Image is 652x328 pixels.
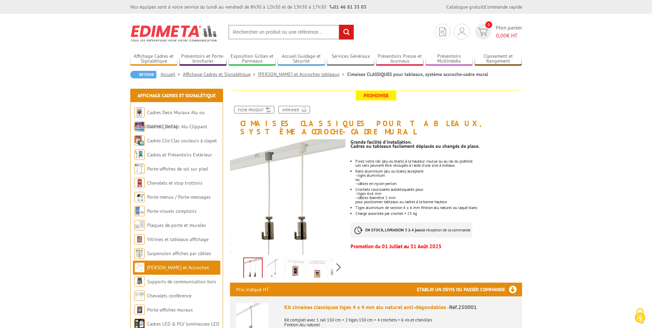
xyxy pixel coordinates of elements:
[475,53,522,65] a: Classement et Rangement
[439,28,446,36] img: devis rapide
[446,4,484,10] a: Catalogue gratuit
[147,236,209,242] a: Vitrines et tableaux affichage
[147,307,193,313] a: Porte-affiches muraux
[147,180,202,186] a: Chevalets et stop trottoirs
[147,123,207,130] a: Cadres Clic-Clac Alu Clippant
[496,32,522,40] span: € HT
[147,194,211,200] a: Porte-menus / Porte-messages
[130,3,366,10] div: Nos équipes sont à votre service du lundi au vendredi de 8h30 à 12h30 et de 13h30 à 17h30
[134,178,145,188] img: Chevalets et stop trottoirs
[355,173,522,177] p: - tiges aluminium
[287,259,304,280] img: cimaises_classiques_pour_tableaux_systeme_accroche_cadre_250001_1bis.jpg
[266,259,283,280] img: 250001_250002_kit_cimaise_accroche_anti_degondable.jpg
[355,169,522,173] p: Rails aluminium (alu ou blanc) acceptent:
[355,192,522,196] p: - tiges 4x4 mm
[130,71,156,78] a: Retour
[147,152,212,158] a: Cadres et Présentoirs Extérieur
[485,4,522,10] a: Commande rapide
[244,258,262,280] img: 250004_250003_kit_cimaise_cable_nylon_perlon.jpg
[351,222,472,238] p: à réception de la commande
[365,227,423,232] strong: EN STOCK, LIVRAISON 3 à 4 jours
[147,222,206,228] a: Plaques de porte et murales
[355,206,522,210] li: Tiges aluminium de section 4 x 4 mm finition alu naturel ou laqué blanc.
[330,259,346,280] img: 250014_rail_alu_horizontal_tiges_cables.jpg
[147,293,191,299] a: Chevalets conférence
[426,53,473,65] a: Présentoirs Multimédia
[134,264,209,285] a: [PERSON_NAME] et Accroches tableaux
[236,283,269,296] p: Prix indiqué HT
[228,25,354,40] input: Rechercher un produit ou une référence...
[496,24,522,40] span: Mon panier
[234,106,274,113] a: Fiche produit
[417,283,522,296] h3: Etablir un devis ou passer commande
[355,159,522,163] p: Fixez votre rail (alu ou blanc) à la hauteur voulue ou au ras du plafond.
[134,291,145,301] img: Chevalets conférence
[449,304,477,310] span: Réf.250001
[134,135,145,146] img: Cadres Clic-Clac couleurs à clapet
[628,305,652,328] button: Cookies (fenêtre modale)
[485,21,492,28] span: 0
[478,28,488,36] img: devis rapide
[137,92,216,99] a: Affichage Cadres et Signalétique
[229,53,276,65] a: Exposition Grilles et Panneaux
[134,220,145,230] img: Plaques de porte et murales
[284,313,516,327] p: Kit complet avec 1 rail 150 cm + 2 tiges 150 cm + 4 crochets + 6 vis et chevilles Finition Alu na...
[258,71,347,77] a: [PERSON_NAME] et Accroches tableaux
[284,303,516,311] div: Kit cimaises classiques tiges 4 x 4 mm alu naturel anti-dégondables -
[134,164,145,174] img: Porte-affiches de sol sur pied
[130,53,178,65] a: Affichage Cadres et Signalétique
[327,53,374,65] a: Services Généraux
[376,53,423,65] a: Présentoirs Presse et Journaux
[134,305,145,315] img: Porte-affiches muraux
[134,234,145,244] img: Vitrines et tableaux affichage
[147,138,217,144] a: Cadres Clic-Clac couleurs à clapet
[309,259,325,280] img: cimaises_classiques_pour_tableaux_systeme_accroche_cadre_250001_4bis.jpg
[355,163,522,167] p: Les rails peuvent être recoupés à l'aide d'une scie à métaux.
[351,244,522,249] p: Promotion du 01 Juillet au 31 Août 2025
[347,71,488,78] li: Cimaises CLASSIQUES pour tableaux, système accroche-cadre mural
[134,107,145,118] img: Cadres Deco Muraux Alu ou Bois
[230,139,346,255] img: 250004_250003_kit_cimaise_cable_nylon_perlon.jpg
[355,211,522,216] li: Charge autorisée par crochet = 25 kg
[355,196,522,200] p: - câbles diamètre 2 mm
[278,53,325,65] a: Accueil Guidage et Sécurité
[356,91,396,100] span: Promoweb
[134,109,205,130] a: Cadres Deco Muraux Alu ou [GEOGRAPHIC_DATA]
[278,106,310,113] a: Imprimer
[134,206,145,216] img: Porte-visuels comptoirs
[473,24,522,40] a: devis rapide 0 Mon panier 0,00€ HT
[134,262,145,273] img: Cimaises et Accroches tableaux
[355,200,522,204] p: pour positionner tableaux ou cadres à la bonne hauteur.
[458,28,466,36] img: devis rapide
[147,208,197,214] a: Porte-visuels comptoirs
[446,3,522,10] div: |
[130,21,218,46] img: Edimeta
[351,140,522,144] p: Grande facilité d’installation.
[134,192,145,202] img: Porte-menus / Porte-messages
[134,248,145,259] img: Suspension affiches par câbles
[355,182,522,186] p: - câbles en nylon-perlon.
[147,321,219,327] a: Cadres LED & PLV lumineuses LED
[330,4,366,10] strong: 01 46 81 33 03
[351,144,522,148] p: Cadres ou tableaux facilement déplacés ou changés de place.
[183,71,258,77] a: Affichage Cadres et Signalétique
[134,150,145,160] img: Cadres et Présentoirs Extérieur
[355,187,522,192] p: Crochets coulissants autobloquants pour:
[631,307,649,325] img: Cookies (fenêtre modale)
[496,32,507,39] span: 0,00
[355,177,522,182] p: ou
[179,53,227,65] a: Présentoirs et Porte-brochures
[339,25,354,40] input: rechercher
[147,278,216,285] a: Supports de communication bois
[335,262,342,273] span: Next
[147,166,208,172] a: Porte-affiches de sol sur pied
[147,250,211,256] a: Suspension affiches par câbles
[161,71,183,77] a: Accueil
